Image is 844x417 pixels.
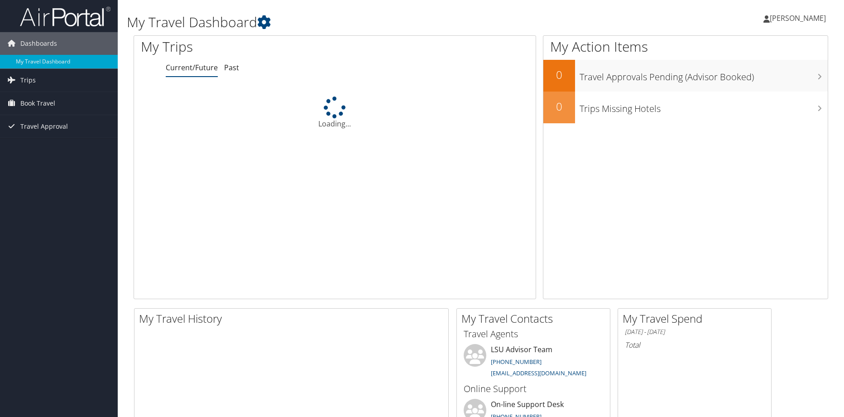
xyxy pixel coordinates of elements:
[166,63,218,73] a: Current/Future
[459,344,608,381] li: LSU Advisor Team
[139,311,448,326] h2: My Travel History
[20,115,68,138] span: Travel Approval
[20,6,110,27] img: airportal-logo.png
[625,340,764,350] h6: Total
[491,369,586,377] a: [EMAIL_ADDRESS][DOMAIN_NAME]
[461,311,610,326] h2: My Travel Contacts
[543,60,828,92] a: 0Travel Approvals Pending (Advisor Booked)
[543,99,575,114] h2: 0
[580,66,828,83] h3: Travel Approvals Pending (Advisor Booked)
[580,98,828,115] h3: Trips Missing Hotels
[623,311,771,326] h2: My Travel Spend
[491,358,542,366] a: [PHONE_NUMBER]
[464,383,603,395] h3: Online Support
[464,328,603,340] h3: Travel Agents
[20,69,36,92] span: Trips
[543,37,828,56] h1: My Action Items
[543,92,828,123] a: 0Trips Missing Hotels
[20,92,55,115] span: Book Travel
[543,67,575,82] h2: 0
[625,328,764,336] h6: [DATE] - [DATE]
[134,97,536,129] div: Loading...
[127,13,599,32] h1: My Travel Dashboard
[224,63,239,73] a: Past
[141,37,361,56] h1: My Trips
[20,32,57,55] span: Dashboards
[763,5,835,32] a: [PERSON_NAME]
[770,13,826,23] span: [PERSON_NAME]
